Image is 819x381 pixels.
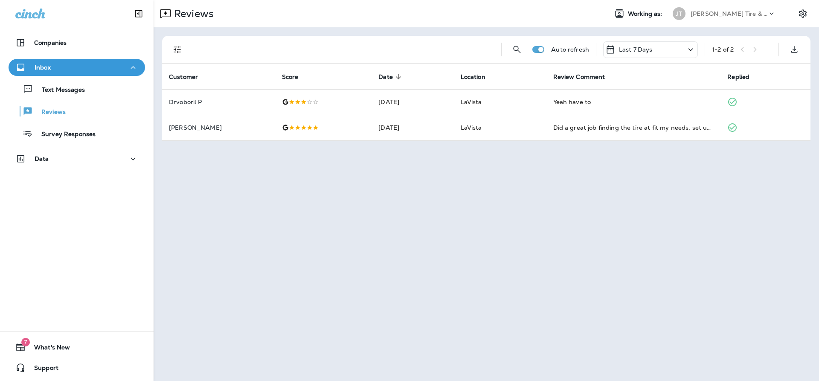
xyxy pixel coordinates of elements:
span: LaVista [461,98,482,106]
button: Search Reviews [508,41,526,58]
div: Did a great job finding the tire at fit my needs, set up a time that was convenient for me, very ... [553,123,714,132]
span: Support [26,364,58,375]
span: Date [378,73,404,81]
td: [DATE] [372,89,453,115]
button: Text Messages [9,80,145,98]
p: Reviews [171,7,214,20]
p: Data [35,155,49,162]
span: Location [461,73,485,81]
span: Review Comment [553,73,616,81]
p: Text Messages [33,86,85,94]
div: JT [673,7,685,20]
button: Reviews [9,102,145,120]
span: Replied [727,73,749,81]
button: Companies [9,34,145,51]
p: [PERSON_NAME] Tire & Auto [691,10,767,17]
span: What's New [26,344,70,354]
span: Score [282,73,299,81]
div: 1 - 2 of 2 [712,46,734,53]
span: Score [282,73,310,81]
button: Collapse Sidebar [127,5,151,22]
span: Location [461,73,497,81]
p: Auto refresh [551,46,589,53]
button: Support [9,359,145,376]
span: Customer [169,73,209,81]
span: Date [378,73,393,81]
p: Inbox [35,64,51,71]
span: Review Comment [553,73,605,81]
td: [DATE] [372,115,453,140]
span: 7 [21,338,30,346]
p: Drvoboril P [169,99,268,105]
button: Filters [169,41,186,58]
p: Survey Responses [33,131,96,139]
p: Reviews [33,108,66,116]
p: Last 7 Days [619,46,653,53]
span: LaVista [461,124,482,131]
button: Inbox [9,59,145,76]
button: Data [9,150,145,167]
span: Replied [727,73,761,81]
button: Settings [795,6,810,21]
p: [PERSON_NAME] [169,124,268,131]
span: Customer [169,73,198,81]
button: 7What's New [9,339,145,356]
span: Working as: [628,10,664,17]
p: Companies [34,39,67,46]
button: Export as CSV [786,41,803,58]
button: Survey Responses [9,125,145,143]
div: Yeah have to [553,98,714,106]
